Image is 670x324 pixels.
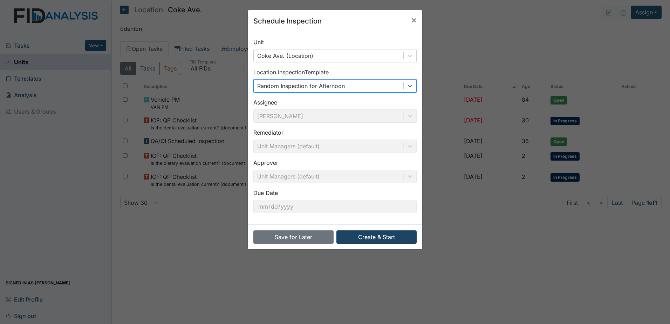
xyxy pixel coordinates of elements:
button: Save for Later [253,230,334,244]
label: Due Date [253,189,278,197]
div: Coke Ave. (Location) [257,52,313,60]
span: × [411,15,417,25]
label: Assignee [253,98,277,107]
div: Random Inspection for Afternoon [257,82,345,90]
button: Close [405,10,422,30]
button: Create & Start [336,230,417,244]
label: Approver [253,158,278,167]
label: Location Inspection Template [253,68,329,76]
h5: Schedule Inspection [253,16,322,26]
label: Remediator [253,128,283,137]
label: Unit [253,38,264,46]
